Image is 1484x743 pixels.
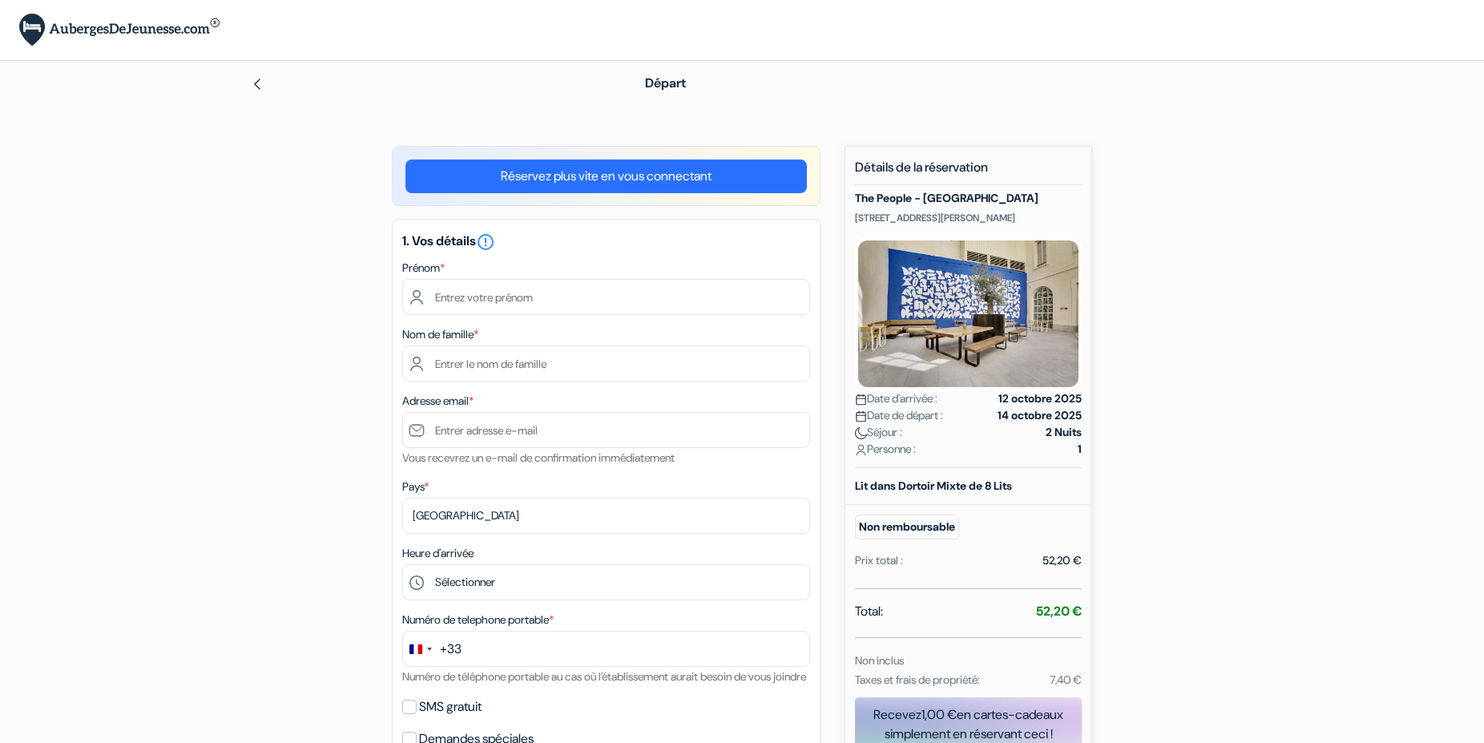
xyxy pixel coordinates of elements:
small: 7,40 € [1050,672,1082,687]
small: Vous recevrez un e-mail de confirmation immédiatement [402,450,675,465]
small: Non remboursable [855,515,959,539]
label: Pays [402,479,429,495]
label: SMS gratuit [419,696,482,718]
span: Personne : [855,441,916,458]
span: 1,00 € [921,706,957,723]
h5: Détails de la réservation [855,160,1082,185]
small: Non inclus [855,653,904,668]
img: left_arrow.svg [251,78,264,91]
input: Entrer adresse e-mail [402,412,810,448]
small: Taxes et frais de propriété: [855,672,980,687]
img: moon.svg [855,427,867,439]
span: Séjour : [855,424,902,441]
b: Lit dans Dortoir Mixte de 8 Lits [855,479,1012,493]
a: Réservez plus vite en vous connectant [405,160,807,193]
div: +33 [440,640,462,659]
span: Date d'arrivée : [855,390,938,407]
input: Entrez votre prénom [402,279,810,315]
p: [STREET_ADDRESS][PERSON_NAME] [855,212,1082,224]
strong: 14 octobre 2025 [998,407,1082,424]
button: Change country, selected France (+33) [403,632,462,666]
label: Adresse email [402,393,474,410]
img: AubergesDeJeunesse.com [19,14,220,46]
strong: 1 [1078,441,1082,458]
img: calendar.svg [855,394,867,406]
label: Numéro de telephone portable [402,612,554,628]
label: Prénom [402,260,445,277]
small: Numéro de téléphone portable au cas où l'établissement aurait besoin de vous joindre [402,669,806,684]
img: calendar.svg [855,410,867,422]
label: Heure d'arrivée [402,545,474,562]
h5: The People - [GEOGRAPHIC_DATA] [855,192,1082,205]
input: Entrer le nom de famille [402,345,810,382]
span: Total: [855,602,883,621]
h5: 1. Vos détails [402,232,810,252]
div: Prix total : [855,552,903,569]
i: error_outline [476,232,495,252]
strong: 2 Nuits [1046,424,1082,441]
strong: 12 octobre 2025 [998,390,1082,407]
a: error_outline [476,232,495,249]
label: Nom de famille [402,326,478,343]
img: user_icon.svg [855,444,867,456]
strong: 52,20 € [1036,603,1082,620]
span: Date de départ : [855,407,943,424]
span: Départ [645,75,686,91]
div: 52,20 € [1042,552,1082,569]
